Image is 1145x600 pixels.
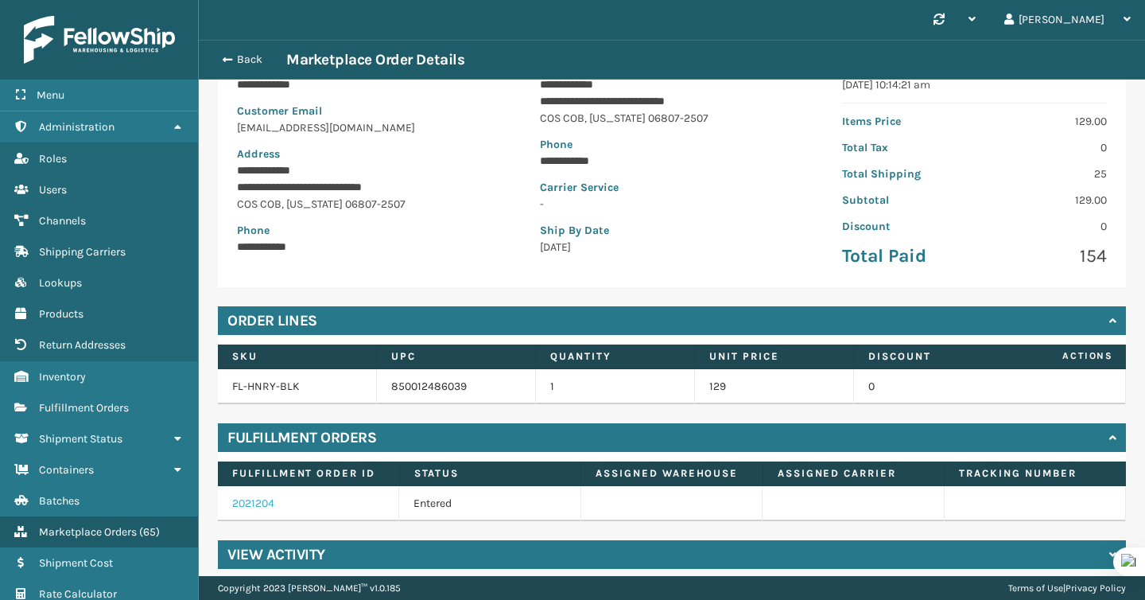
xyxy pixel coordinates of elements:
[695,369,854,404] td: 129
[709,349,839,364] label: Unit Price
[391,349,521,364] label: UPC
[550,349,680,364] label: Quantity
[1008,582,1063,594] a: Terms of Use
[842,76,1107,93] p: [DATE] 10:14:21 am
[1012,343,1123,369] span: Actions
[984,218,1107,235] p: 0
[868,349,998,364] label: Discount
[39,245,126,259] span: Shipping Carriers
[39,525,137,539] span: Marketplace Orders
[24,16,175,64] img: logo
[1065,582,1126,594] a: Privacy Policy
[842,166,965,182] p: Total Shipping
[237,103,502,119] p: Customer Email
[377,369,536,404] td: 850012486039
[984,139,1107,156] p: 0
[39,152,67,166] span: Roles
[540,136,805,153] p: Phone
[37,88,64,102] span: Menu
[540,110,805,127] p: COS COB , [US_STATE] 06807-2507
[227,311,317,330] h4: Order Lines
[39,307,83,321] span: Products
[854,369,1013,404] td: 0
[39,214,86,228] span: Channels
[227,545,325,564] h4: View Activity
[237,147,280,161] span: Address
[232,380,300,393] a: FL-HNRY-BLK
[842,192,965,208] p: Subtotal
[778,466,930,481] label: Assigned Carrier
[39,463,94,477] span: Containers
[232,497,274,510] a: 2021204
[399,486,580,521] td: Entered
[596,466,748,481] label: Assigned Warehouse
[959,466,1112,481] label: Tracking Number
[1008,576,1126,600] div: |
[39,370,86,384] span: Inventory
[540,179,805,196] p: Carrier Service
[232,466,385,481] label: Fulfillment Order Id
[984,192,1107,208] p: 129.00
[39,276,82,290] span: Lookups
[39,494,80,508] span: Batches
[39,120,114,134] span: Administration
[540,222,805,239] p: Ship By Date
[540,196,805,212] p: -
[540,239,805,255] p: [DATE]
[286,50,464,69] h3: Marketplace Order Details
[237,196,502,212] p: COS COB , [US_STATE] 06807-2507
[842,218,965,235] p: Discount
[227,428,376,447] h4: Fulfillment Orders
[39,432,122,446] span: Shipment Status
[414,466,567,481] label: Status
[218,576,401,600] p: Copyright 2023 [PERSON_NAME]™ v 1.0.185
[984,166,1107,182] p: 25
[536,369,695,404] td: 1
[842,113,965,130] p: Items Price
[984,244,1107,268] p: 154
[39,401,129,415] span: Fulfillment Orders
[842,139,965,156] p: Total Tax
[39,556,113,570] span: Shipment Cost
[139,525,160,539] span: ( 65 )
[237,119,502,136] p: [EMAIL_ADDRESS][DOMAIN_NAME]
[237,222,502,239] p: Phone
[39,183,67,197] span: Users
[984,113,1107,130] p: 129.00
[39,338,126,352] span: Return Addresses
[213,53,286,67] button: Back
[842,244,965,268] p: Total Paid
[232,349,362,364] label: SKU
